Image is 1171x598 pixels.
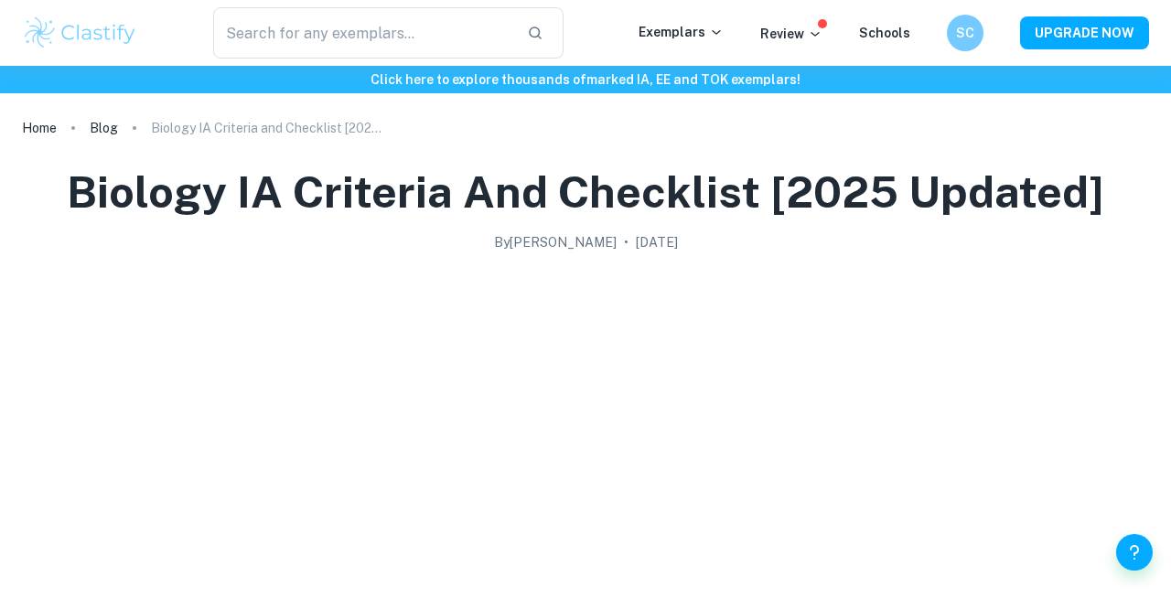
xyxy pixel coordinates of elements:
h2: [DATE] [636,232,678,252]
p: Exemplars [639,22,724,42]
a: Home [22,115,57,141]
button: UPGRADE NOW [1020,16,1149,49]
h6: Click here to explore thousands of marked IA, EE and TOK exemplars ! [4,69,1167,90]
button: Help and Feedback [1116,534,1153,571]
h2: By [PERSON_NAME] [494,232,617,252]
img: Clastify logo [22,15,138,51]
input: Search for any exemplars... [213,7,512,59]
h1: Biology IA Criteria and Checklist [2025 updated] [67,163,1104,221]
h6: SC [955,23,976,43]
a: Blog [90,115,118,141]
p: • [624,232,628,252]
p: Review [760,24,822,44]
p: Biology IA Criteria and Checklist [2025 updated] [151,118,389,138]
button: SC [947,15,983,51]
a: Schools [859,26,910,40]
